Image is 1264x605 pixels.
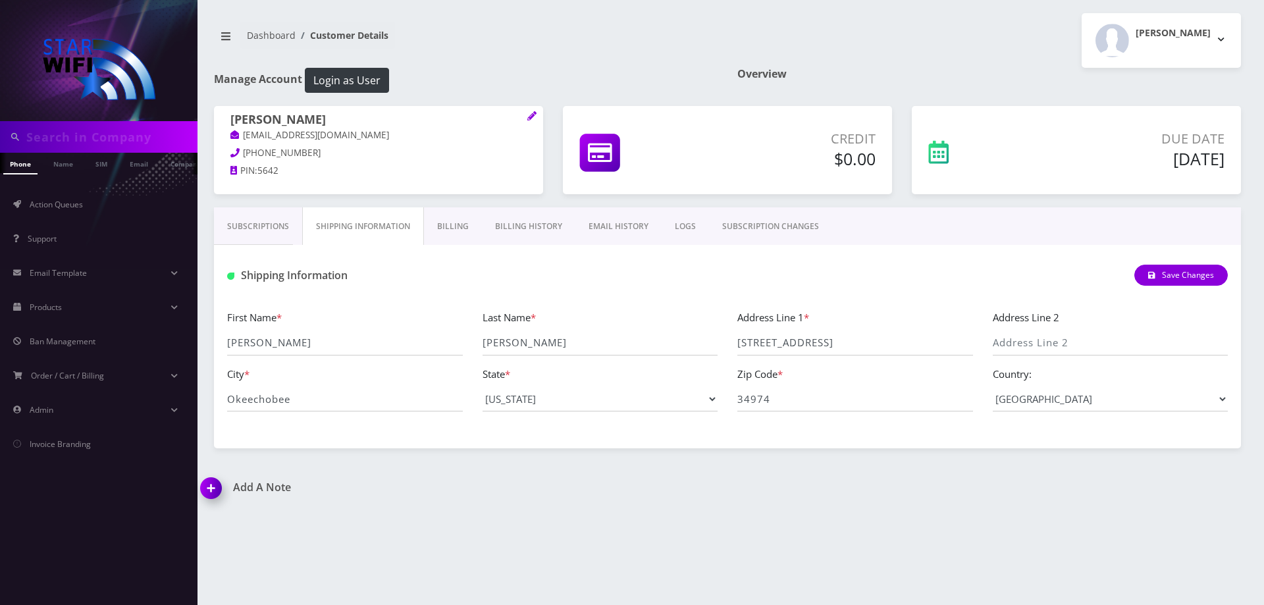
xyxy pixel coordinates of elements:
[3,153,38,174] a: Phone
[89,153,114,173] a: SIM
[47,153,80,173] a: Name
[1136,28,1211,39] h2: [PERSON_NAME]
[30,267,87,278] span: Email Template
[30,438,91,450] span: Invoice Branding
[227,269,548,282] h1: Shipping Information
[214,22,718,59] nav: breadcrumb
[214,207,302,246] a: Subscriptions
[28,233,57,244] span: Support
[227,367,250,382] label: City
[227,386,463,411] input: City
[1134,265,1228,286] button: Save Changes
[230,165,257,178] a: PIN:
[709,207,832,246] a: SUBSCRIPTION CHANGES
[30,302,62,313] span: Products
[1082,13,1241,68] button: [PERSON_NAME]
[296,28,388,42] li: Customer Details
[483,310,536,325] label: Last Name
[123,153,155,173] a: Email
[993,367,1032,382] label: Country:
[737,310,809,325] label: Address Line 1
[575,207,662,246] a: EMAIL HISTORY
[30,336,95,347] span: Ban Management
[993,310,1059,325] label: Address Line 2
[483,330,718,355] input: Last Name
[737,386,973,411] input: Zip
[30,199,83,210] span: Action Queues
[305,68,389,93] button: Login as User
[482,207,575,246] a: Billing History
[201,481,718,494] a: Add A Note
[302,72,389,86] a: Login as User
[1034,149,1224,169] h5: [DATE]
[737,68,1241,80] h1: Overview
[737,367,783,382] label: Zip Code
[227,330,463,355] input: First Name
[993,330,1228,355] input: Address Line 2
[302,207,424,246] a: Shipping Information
[711,149,876,169] h5: $0.00
[711,129,876,149] p: Credit
[737,330,973,355] input: Address Line 1
[230,113,527,128] h1: [PERSON_NAME]
[39,36,158,101] img: StarWiFi
[257,165,278,176] span: 5642
[1034,129,1224,149] p: Due Date
[424,207,482,246] a: Billing
[31,370,104,381] span: Order / Cart / Billing
[227,310,282,325] label: First Name
[243,147,321,159] span: [PHONE_NUMBER]
[214,68,718,93] h1: Manage Account
[662,207,709,246] a: LOGS
[26,124,194,149] input: Search in Company
[164,153,208,173] a: Company
[247,29,296,41] a: Dashboard
[230,129,389,142] a: [EMAIL_ADDRESS][DOMAIN_NAME]
[483,367,510,382] label: State
[30,404,53,415] span: Admin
